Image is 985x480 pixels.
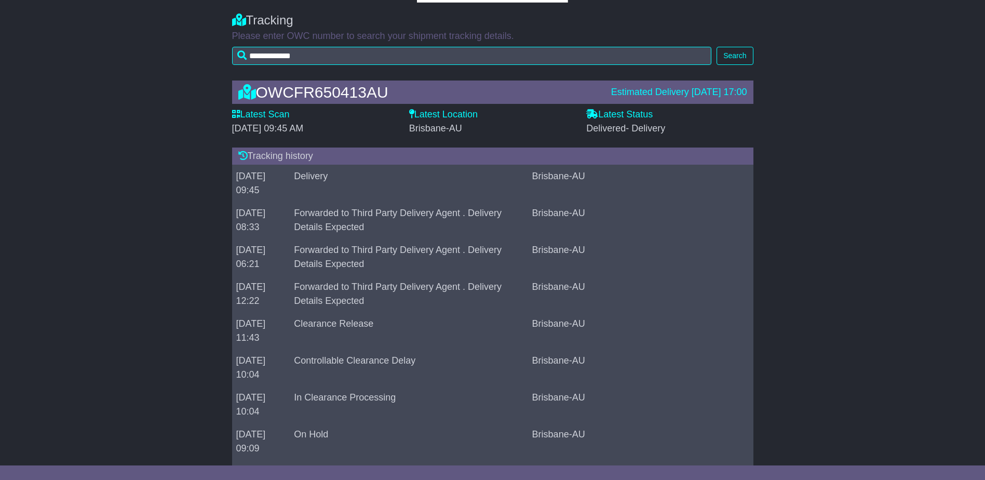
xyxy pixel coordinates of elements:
[586,123,665,134] span: Delivered
[233,84,606,101] div: OWCFR650413AU
[232,239,290,276] td: [DATE] 06:21
[290,313,528,350] td: Clearance Release
[528,386,753,423] td: Brisbane-AU
[626,123,665,134] span: - Delivery
[232,423,290,460] td: [DATE] 09:09
[290,386,528,423] td: In Clearance Processing
[290,423,528,460] td: On Hold
[409,123,462,134] span: Brisbane-AU
[232,313,290,350] td: [DATE] 11:43
[232,13,753,28] div: Tracking
[528,276,753,313] td: Brisbane-AU
[290,165,528,202] td: Delivery
[232,148,753,165] div: Tracking history
[290,202,528,239] td: Forwarded to Third Party Delivery Agent . Delivery Details Expected
[528,423,753,460] td: Brisbane-AU
[528,165,753,202] td: Brisbane-AU
[290,276,528,313] td: Forwarded to Third Party Delivery Agent . Delivery Details Expected
[232,109,290,121] label: Latest Scan
[528,313,753,350] td: Brisbane-AU
[232,276,290,313] td: [DATE] 12:22
[232,123,304,134] span: [DATE] 09:45 AM
[717,47,753,65] button: Search
[528,350,753,386] td: Brisbane-AU
[232,31,753,42] p: Please enter OWC number to search your shipment tracking details.
[232,386,290,423] td: [DATE] 10:04
[232,350,290,386] td: [DATE] 10:04
[528,202,753,239] td: Brisbane-AU
[232,165,290,202] td: [DATE] 09:45
[290,350,528,386] td: Controllable Clearance Delay
[290,239,528,276] td: Forwarded to Third Party Delivery Agent . Delivery Details Expected
[611,87,747,98] div: Estimated Delivery [DATE] 17:00
[232,202,290,239] td: [DATE] 08:33
[528,239,753,276] td: Brisbane-AU
[409,109,478,121] label: Latest Location
[586,109,653,121] label: Latest Status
